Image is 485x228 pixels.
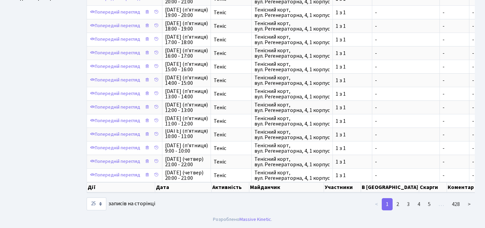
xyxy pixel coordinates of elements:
[443,51,466,56] span: -
[88,129,142,140] a: Попередній перегляд
[443,105,466,110] span: -
[336,37,369,42] span: 1 з 1
[254,75,330,86] span: Тенісний корт, вул. Регенераторна, 4, 1 корпус
[214,159,249,165] span: Теніс
[375,146,437,151] span: -
[214,10,249,15] span: Теніс
[472,104,474,111] span: -
[464,198,475,210] a: >
[165,48,208,59] span: [DATE] (п’ятниця) 16:00 - 17:00
[336,51,369,56] span: 1 з 1
[254,116,330,127] span: Тенісний корт, вул. Регенераторна, 4, 1 корпус
[165,61,208,72] span: [DATE] (п’ятниця) 15:00 - 16:00
[155,182,212,192] th: Дата
[88,89,142,99] a: Попередній перегляд
[361,182,419,192] th: В [GEOGRAPHIC_DATA]
[165,21,208,32] span: [DATE] (п’ятниця) 18:00 - 19:00
[443,91,466,97] span: -
[448,198,464,210] a: 428
[472,145,474,152] span: -
[254,34,330,45] span: Тенісний корт, вул. Регенераторна, 4, 1 корпус
[88,48,142,58] a: Попередній перегляд
[472,90,474,98] span: -
[88,156,142,167] a: Попередній перегляд
[165,170,208,181] span: [DATE] (четвер) 20:00 - 21:00
[214,37,249,42] span: Теніс
[375,118,437,124] span: -
[443,132,466,137] span: -
[165,7,208,18] span: [DATE] (п’ятниця) 19:00 - 20:00
[214,132,249,137] span: Теніс
[254,21,330,32] span: Тенісний корт, вул. Регенераторна, 4, 1 корпус
[375,23,437,29] span: -
[88,34,142,45] a: Попередній перегляд
[336,105,369,110] span: 1 з 1
[254,48,330,59] span: Тенісний корт, вул. Регенераторна, 4, 1 корпус
[165,116,208,127] span: [DATE] (п’ятниця) 11:00 - 12:00
[87,197,106,210] select: записів на сторінці
[472,9,474,16] span: -
[254,102,330,113] span: Тенісний корт, вул. Регенераторна, 4, 1 корпус
[375,37,437,42] span: -
[88,21,142,31] a: Попередній перегляд
[249,182,324,192] th: Майданчик
[165,143,208,154] span: [DATE] (п’ятниця) 9:00 - 10:00
[472,63,474,71] span: -
[254,143,330,154] span: Тенісний корт, вул. Регенераторна, 4, 1 корпус
[88,75,142,85] a: Попередній перегляд
[375,91,437,97] span: -
[336,146,369,151] span: 1 з 1
[375,51,437,56] span: -
[443,146,466,151] span: -
[375,10,437,15] span: -
[165,156,208,167] span: [DATE] (четвер) 21:00 - 22:00
[443,23,466,29] span: -
[472,158,474,166] span: -
[443,173,466,178] span: -
[472,36,474,43] span: -
[375,78,437,83] span: -
[403,198,414,210] a: 3
[336,118,369,124] span: 1 з 1
[88,7,142,18] a: Попередній перегляд
[214,91,249,97] span: Теніс
[336,132,369,137] span: 1 з 1
[213,216,272,223] div: Розроблено .
[214,105,249,110] span: Теніс
[165,75,208,86] span: [DATE] (п’ятниця) 14:00 - 15:00
[88,143,142,153] a: Попередній перегляд
[214,78,249,83] span: Теніс
[88,102,142,113] a: Попередній перегляд
[472,117,474,125] span: -
[254,89,330,99] span: Тенісний корт, вул. Регенераторна, 4, 1 корпус
[336,10,369,15] span: 1 з 1
[472,172,474,179] span: -
[214,23,249,29] span: Теніс
[88,61,142,72] a: Попередній перегляд
[336,159,369,165] span: 1 з 1
[165,34,208,45] span: [DATE] (п’ятниця) 17:00 - 18:00
[375,105,437,110] span: -
[165,89,208,99] span: [DATE] (п’ятниця) 13:00 - 14:00
[88,116,142,126] a: Попередній перегляд
[336,91,369,97] span: 1 з 1
[443,159,466,165] span: -
[375,64,437,70] span: -
[443,10,466,15] span: -
[419,182,447,192] th: Скарги
[88,170,142,180] a: Попередній перегляд
[324,182,361,192] th: Участники
[214,64,249,70] span: Теніс
[336,23,369,29] span: 1 з 1
[87,182,155,192] th: Дії
[443,64,466,70] span: -
[254,61,330,72] span: Тенісний корт, вул. Регенераторна, 4, 1 корпус
[239,216,271,223] a: Massive Kinetic
[382,198,393,210] a: 1
[447,182,482,192] th: Коментар
[214,173,249,178] span: Теніс
[254,156,330,167] span: Тенісний корт, вул. Регенераторна, 4, 1 корпус
[375,132,437,137] span: -
[336,64,369,70] span: 1 з 1
[214,146,249,151] span: Теніс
